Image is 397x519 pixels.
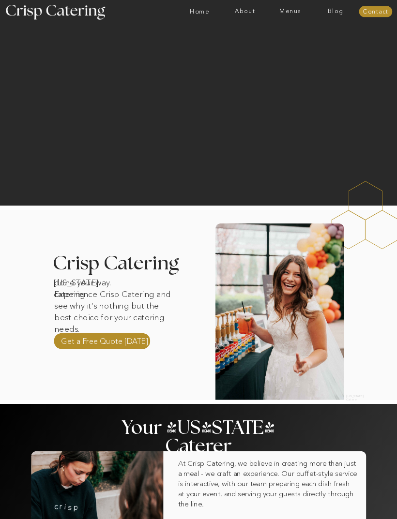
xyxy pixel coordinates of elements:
[222,8,268,15] a: About
[177,8,223,15] a: Home
[346,394,366,398] h2: [US_STATE] Caterer
[268,8,313,15] a: Menus
[54,277,175,319] p: done your way. Experience Crisp Catering and see why it’s nothing but the best choice for your ca...
[53,254,196,273] h3: Crisp Catering
[359,9,392,15] a: Contact
[61,336,148,346] a: Get a Free Quote [DATE]
[121,418,277,431] h2: Your [US_STATE] Caterer
[313,8,358,15] a: Blog
[54,277,122,285] h1: [US_STATE] catering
